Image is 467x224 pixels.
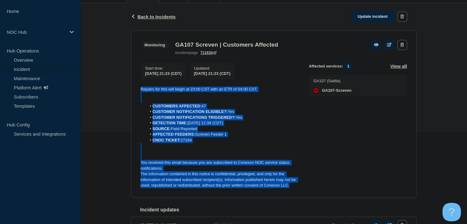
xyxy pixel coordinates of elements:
[146,137,299,143] li: 27164
[138,14,176,19] span: Back to Incidents
[141,171,299,188] p: The information contained in this notice is confidential, privileged, and only for the informatio...
[313,79,352,83] p: GA107 (Satilla)
[309,63,356,70] span: Affected services:
[153,121,188,125] strong: DETECTION TIME:
[200,51,216,55] a: 711634
[390,63,407,70] button: View all
[141,41,169,48] span: Monitoring
[145,71,182,76] span: [DATE] 21:23 (CDT)
[153,109,228,114] strong: CUSTOMER NOTIFICATION ELIGIBLE?:
[146,115,299,120] li: Yes
[343,63,353,70] span: 1
[313,88,318,93] div: down
[351,11,395,22] a: Update incident
[146,109,299,114] li: Yes
[442,203,461,221] iframe: Help Scout Beacon - Open
[175,51,189,55] span: incident
[153,138,181,142] strong: CNOC TICKET:
[145,66,182,71] p: Start time :
[131,14,176,19] button: Back to Incidents
[153,132,195,137] strong: AFFECTED FEEDERS:
[175,51,198,55] p: page
[140,207,417,213] h2: Incident updates
[146,126,299,132] li: Field Reported
[146,120,299,126] li: [DATE] 12:39 (CDT)
[141,160,299,171] p: You received this email because you are subscribed to Conexon NOC service status notifications.
[194,66,230,71] p: Updated :
[153,115,236,120] strong: CUSTOMER NOTIFICATIONS TRIGGERED?:
[146,132,299,137] li: Screven Feeder 1
[141,87,299,92] p: Repairs for this will begin at 23:00 CST with an ETR of 04:00 CST.
[7,29,66,35] p: NOC Hub
[322,88,352,93] span: GA107-Screven
[194,71,230,76] div: [DATE] 21:23 (CDT)
[175,41,278,48] h3: GA107 Screven | Customers Affected
[153,126,171,131] strong: SOURCE:
[153,104,202,108] strong: CUSTOMERS AFFECTED:
[146,103,299,109] li: 47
